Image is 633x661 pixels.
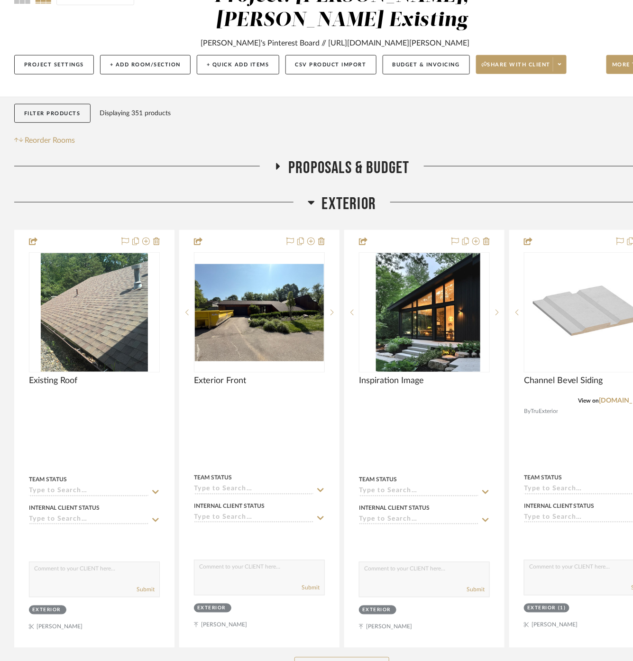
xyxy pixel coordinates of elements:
span: Exterior Front [194,376,246,386]
input: Type to Search… [359,487,478,496]
div: (1) [558,605,566,612]
button: CSV Product Import [285,55,376,74]
div: Internal Client Status [194,502,265,511]
div: Team Status [194,474,232,482]
button: Submit [137,586,155,594]
input: Type to Search… [29,516,148,525]
button: + Quick Add Items [197,55,279,74]
button: Share with client [476,55,567,74]
span: Exterior [322,194,376,214]
div: Exterior [362,607,391,614]
span: Inspiration Image [359,376,424,386]
span: Channel Bevel Siding [524,376,603,386]
span: Proposals & Budget [288,158,410,178]
div: Internal Client Status [359,504,430,513]
span: Existing Roof [29,376,77,386]
div: [PERSON_NAME]'s Pinterest Board // [URL][DOMAIN_NAME][PERSON_NAME] [201,37,470,49]
input: Type to Search… [29,487,148,496]
button: Filter Products [14,104,91,123]
input: Type to Search… [359,516,478,525]
button: Project Settings [14,55,94,74]
button: Budget & Invoicing [383,55,470,74]
span: Share with client [482,61,551,75]
img: Inspiration Image [376,253,473,372]
span: TruExterior [531,407,558,416]
button: Submit [302,584,320,592]
div: Displaying 351 products [100,104,171,123]
div: Internal Client Status [29,504,100,513]
div: Exterior [197,605,226,612]
img: Existing Roof [41,253,148,372]
div: Team Status [359,476,397,484]
button: Reorder Rooms [14,135,75,146]
img: Exterior Front [195,264,324,361]
span: View on [578,398,599,404]
div: Exterior [527,605,556,612]
button: Submit [467,586,485,594]
div: Team Status [524,474,562,482]
span: By [524,407,531,416]
button: + Add Room/Section [100,55,191,74]
span: Reorder Rooms [25,135,75,146]
div: Exterior [32,607,61,614]
input: Type to Search… [194,486,313,495]
div: Team Status [29,476,67,484]
input: Type to Search… [194,514,313,523]
div: Internal Client Status [524,502,595,511]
